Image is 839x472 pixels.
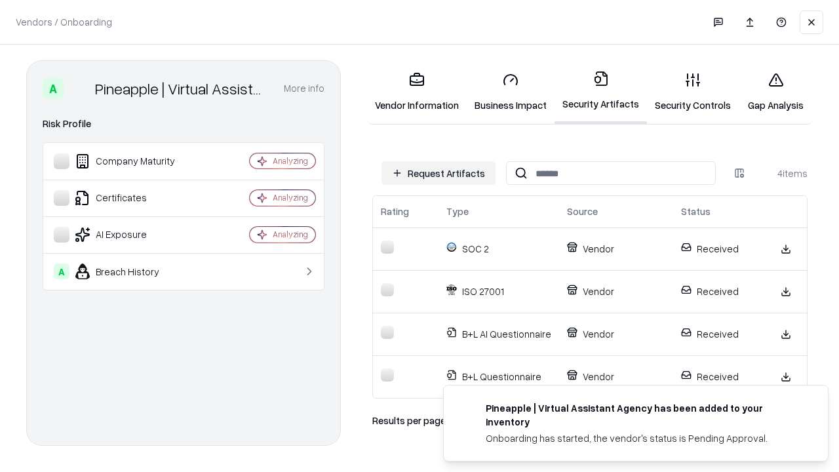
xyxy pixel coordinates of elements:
[273,155,308,167] div: Analyzing
[54,264,210,279] div: Breach History
[381,161,496,185] button: Request Artifacts
[567,370,665,383] p: Vendor
[372,414,448,427] p: Results per page:
[567,242,665,256] p: Vendor
[16,15,112,29] p: Vendors / Onboarding
[54,190,210,206] div: Certificates
[459,401,475,417] img: trypineapple.com
[486,431,796,445] div: Onboarding has started, the vendor's status is Pending Approval.
[43,78,64,99] div: A
[54,264,69,279] div: A
[54,227,210,243] div: AI Exposure
[273,192,308,203] div: Analyzing
[467,62,555,123] a: Business Impact
[446,327,551,341] p: B+L AI Questionnaire
[681,205,711,218] div: Status
[69,78,90,99] img: Pineapple | Virtual Assistant Agency
[739,62,813,123] a: Gap Analysis
[681,285,757,298] p: Received
[681,370,757,383] p: Received
[446,285,551,298] p: ISO 27001
[446,370,551,383] p: B+L Questionnaire
[446,205,469,218] div: Type
[284,77,324,100] button: More info
[43,116,324,132] div: Risk Profile
[567,205,598,218] div: Source
[647,62,739,123] a: Security Controls
[567,327,665,341] p: Vendor
[681,327,757,341] p: Received
[555,60,647,124] a: Security Artifacts
[273,229,308,240] div: Analyzing
[381,205,409,218] div: Rating
[446,242,551,256] p: SOC 2
[486,401,796,429] div: Pineapple | Virtual Assistant Agency has been added to your inventory
[755,167,808,180] div: 4 items
[95,78,268,99] div: Pineapple | Virtual Assistant Agency
[681,242,757,256] p: Received
[367,62,467,123] a: Vendor Information
[567,285,665,298] p: Vendor
[54,153,210,169] div: Company Maturity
